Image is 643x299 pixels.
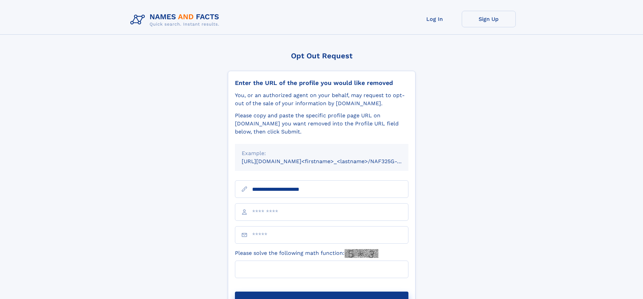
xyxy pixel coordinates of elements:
div: Opt Out Request [228,52,416,60]
div: You, or an authorized agent on your behalf, may request to opt-out of the sale of your informatio... [235,91,408,108]
a: Sign Up [462,11,516,27]
a: Log In [408,11,462,27]
small: [URL][DOMAIN_NAME]<firstname>_<lastname>/NAF325G-xxxxxxxx [242,158,421,165]
div: Example: [242,149,402,157]
label: Please solve the following math function: [235,249,378,258]
div: Please copy and paste the specific profile page URL on [DOMAIN_NAME] you want removed into the Pr... [235,112,408,136]
img: Logo Names and Facts [128,11,225,29]
div: Enter the URL of the profile you would like removed [235,79,408,87]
